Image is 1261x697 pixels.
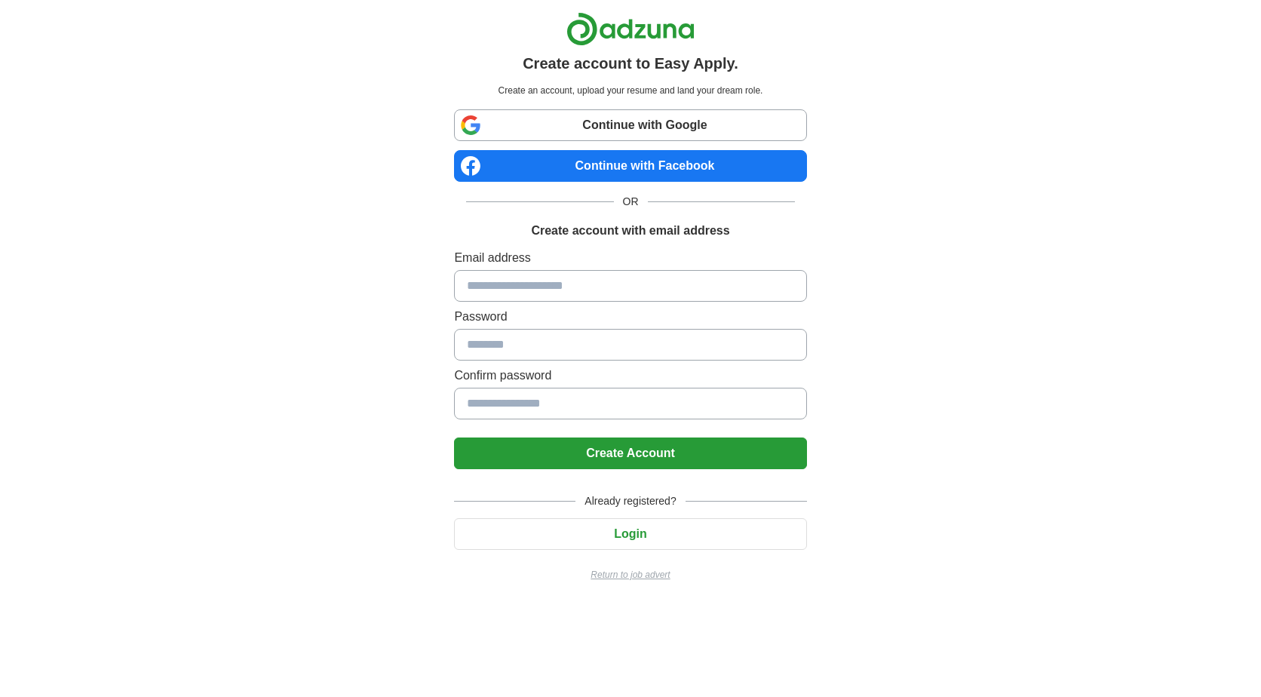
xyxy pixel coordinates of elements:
button: Create Account [454,438,806,469]
img: Adzuna logo [566,12,695,46]
label: Confirm password [454,367,806,385]
h1: Create account to Easy Apply. [523,52,738,75]
span: Already registered? [575,493,685,509]
h1: Create account with email address [531,222,729,240]
a: Continue with Google [454,109,806,141]
label: Email address [454,249,806,267]
a: Login [454,527,806,540]
a: Return to job advert [454,568,806,582]
button: Login [454,518,806,550]
p: Create an account, upload your resume and land your dream role. [457,84,803,97]
a: Continue with Facebook [454,150,806,182]
label: Password [454,308,806,326]
span: OR [614,194,648,210]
